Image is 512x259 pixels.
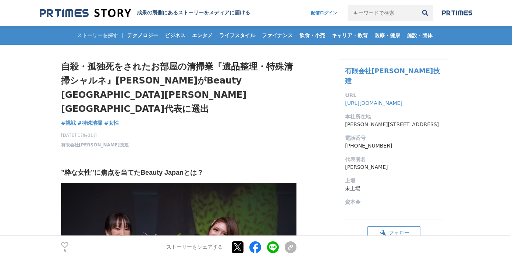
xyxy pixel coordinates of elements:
h2: 成果の裏側にあるストーリーをメディアに届ける [137,10,250,16]
span: ビジネス [162,32,188,39]
a: 配信ログイン [303,5,345,21]
span: キャリア・教育 [329,32,371,39]
span: 医療・健康 [371,32,403,39]
a: 飲食・小売 [296,26,328,45]
dd: - [345,206,443,214]
dt: 資本金 [345,198,443,206]
a: ファイナンス [259,26,296,45]
dd: 未上場 [345,185,443,192]
dd: [PERSON_NAME][STREET_ADDRESS] [345,121,443,128]
input: キーワードで検索 [348,5,417,21]
a: #挑戦 [61,119,76,127]
span: #特殊清掃 [78,120,103,126]
button: 検索 [417,5,433,21]
span: #女性 [104,120,119,126]
dd: [PERSON_NAME] [345,163,443,171]
span: 飲食・小売 [296,32,328,39]
a: [URL][DOMAIN_NAME] [345,100,402,106]
a: #特殊清掃 [78,119,103,127]
dt: 電話番号 [345,134,443,142]
span: ファイナンス [259,32,296,39]
span: 施設・団体 [404,32,435,39]
span: ライフスタイル [216,32,258,39]
a: エンタメ [189,26,216,45]
dt: 本社所在地 [345,113,443,121]
a: キャリア・教育 [329,26,371,45]
img: prtimes [442,10,472,16]
p: ストーリーをシェアする [166,244,223,251]
img: 成果の裏側にあるストーリーをメディアに届ける [40,8,131,18]
dt: 代表者名 [345,156,443,163]
p: 6 [61,249,68,253]
dt: URL [345,92,443,99]
span: [DATE] 17時01分 [61,132,129,139]
dd: [PHONE_NUMBER] [345,142,443,150]
a: #女性 [104,119,119,127]
a: 有限会社[PERSON_NAME]技建 [61,142,129,148]
button: フォロー [367,226,420,240]
span: #挑戦 [61,120,76,126]
a: ビジネス [162,26,188,45]
span: テクノロジー [124,32,161,39]
h1: 自殺・孤独死をされたお部屋の清掃業『遺品整理・特殊清掃シャルネ』[PERSON_NAME]がBeauty [GEOGRAPHIC_DATA][PERSON_NAME][GEOGRAPHIC_DA... [61,60,296,116]
span: エンタメ [189,32,216,39]
dt: 上場 [345,177,443,185]
a: テクノロジー [124,26,161,45]
a: 医療・健康 [371,26,403,45]
a: 有限会社[PERSON_NAME]技建 [345,67,440,85]
a: ライフスタイル [216,26,258,45]
a: 成果の裏側にあるストーリーをメディアに届ける 成果の裏側にあるストーリーをメディアに届ける [40,8,250,18]
strong: ”粋な女性”に焦点を当てたBeauty Japanとは？ [61,169,203,176]
a: 施設・団体 [404,26,435,45]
